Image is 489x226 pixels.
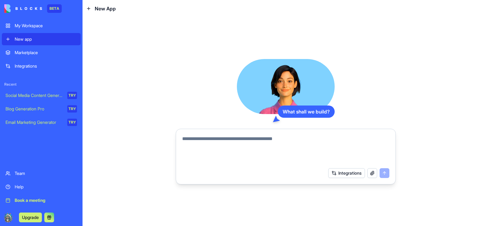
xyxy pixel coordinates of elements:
div: Integrations [15,63,77,69]
div: Team [15,170,77,176]
a: Social Media Content GeneratorTRY [2,89,81,102]
a: Marketplace [2,46,81,59]
div: Help [15,184,77,190]
a: BETA [4,4,62,13]
a: Team [2,167,81,180]
a: Help [2,181,81,193]
a: My Workspace [2,20,81,32]
a: Upgrade [19,214,42,220]
div: TRY [67,105,77,113]
div: Blog Generation Pro [6,106,63,112]
div: TRY [67,92,77,99]
div: My Workspace [15,23,77,29]
a: Book a meeting [2,194,81,206]
button: Integrations [328,168,365,178]
a: Integrations [2,60,81,72]
a: Blog Generation ProTRY [2,103,81,115]
div: Social Media Content Generator [6,92,63,98]
div: What shall we build? [278,106,335,118]
a: New app [2,33,81,45]
span: Recent [2,82,81,87]
div: Marketplace [15,50,77,56]
span: New App [95,5,116,12]
img: logo [4,4,42,13]
div: New app [15,36,77,42]
img: ACg8ocK2Y_jW8sPcQ1V_KmkdWvoA74tv5hR283dE1CF5z0CqtOCs-ox6=s96-c [3,213,13,222]
div: BETA [47,4,62,13]
a: Email Marketing GeneratorTRY [2,116,81,128]
div: Book a meeting [15,197,77,203]
div: TRY [67,119,77,126]
button: Upgrade [19,213,42,222]
div: Email Marketing Generator [6,119,63,125]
